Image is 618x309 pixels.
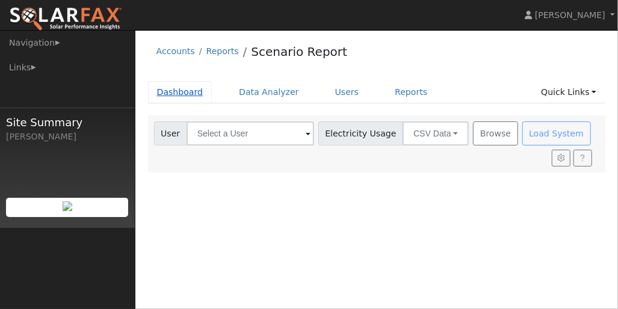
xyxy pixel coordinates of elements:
[63,201,72,211] img: retrieve
[403,121,469,145] button: CSV Data
[473,121,518,145] button: Browse
[187,121,314,145] input: Select a User
[251,44,347,59] a: Scenario Report
[326,81,368,103] a: Users
[535,10,605,20] span: [PERSON_NAME]
[6,130,129,143] div: [PERSON_NAME]
[532,81,605,103] a: Quick Links
[148,81,212,103] a: Dashboard
[386,81,436,103] a: Reports
[230,81,308,103] a: Data Analyzer
[6,114,129,130] span: Site Summary
[206,46,239,56] a: Reports
[573,150,592,167] a: Help Link
[156,46,195,56] a: Accounts
[552,150,570,167] button: Settings
[9,7,122,32] img: SolarFax
[154,121,187,145] span: User
[318,121,403,145] span: Electricity Usage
